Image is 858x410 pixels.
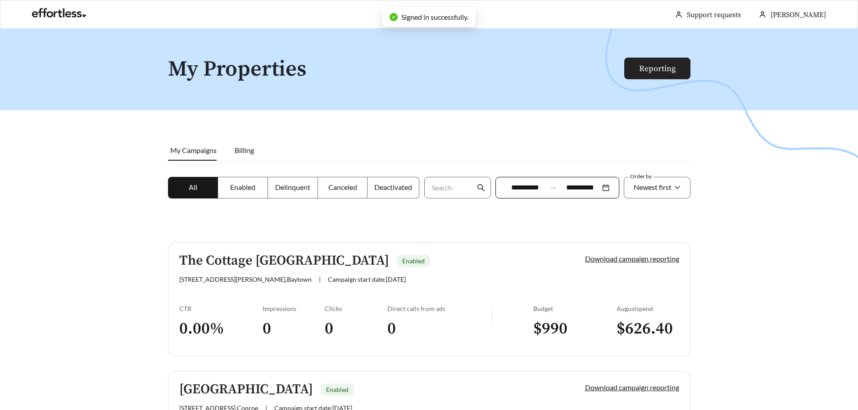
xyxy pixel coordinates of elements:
[617,319,679,339] h3: $ 626.40
[235,146,254,154] span: Billing
[263,305,325,312] div: Impressions
[374,183,412,191] span: Deactivated
[402,257,425,265] span: Enabled
[771,10,826,19] span: [PERSON_NAME]
[326,386,349,393] span: Enabled
[275,183,310,191] span: Delinquent
[230,183,255,191] span: Enabled
[168,242,690,356] a: The Cottage [GEOGRAPHIC_DATA]Enabled[STREET_ADDRESS][PERSON_NAME],Baytown|Campaign start date:[DA...
[328,275,406,283] span: Campaign start date: [DATE]
[477,184,485,192] span: search
[585,254,679,263] a: Download campaign reporting
[387,305,491,312] div: Direct calls from ads
[533,319,617,339] h3: $ 990
[189,183,197,191] span: All
[491,305,492,326] img: line
[179,382,313,397] h5: [GEOGRAPHIC_DATA]
[179,319,263,339] h3: 0.00 %
[325,305,387,312] div: Clicks
[390,13,398,21] span: check-circle
[325,319,387,339] h3: 0
[328,183,357,191] span: Canceled
[634,183,672,191] span: Newest first
[617,305,679,312] div: August spend
[319,275,321,283] span: |
[179,253,389,268] h5: The Cottage [GEOGRAPHIC_DATA]
[585,383,679,392] a: Download campaign reporting
[263,319,325,339] h3: 0
[168,58,625,81] h1: My Properties
[549,184,557,192] span: swap-right
[179,275,312,283] span: [STREET_ADDRESS][PERSON_NAME] , Baytown
[533,305,617,312] div: Budget
[170,146,217,154] span: My Campaigns
[687,10,741,19] a: Support requests
[387,319,491,339] h3: 0
[179,305,263,312] div: CTR
[549,184,557,192] span: to
[624,58,690,79] button: Reporting
[639,63,676,74] a: Reporting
